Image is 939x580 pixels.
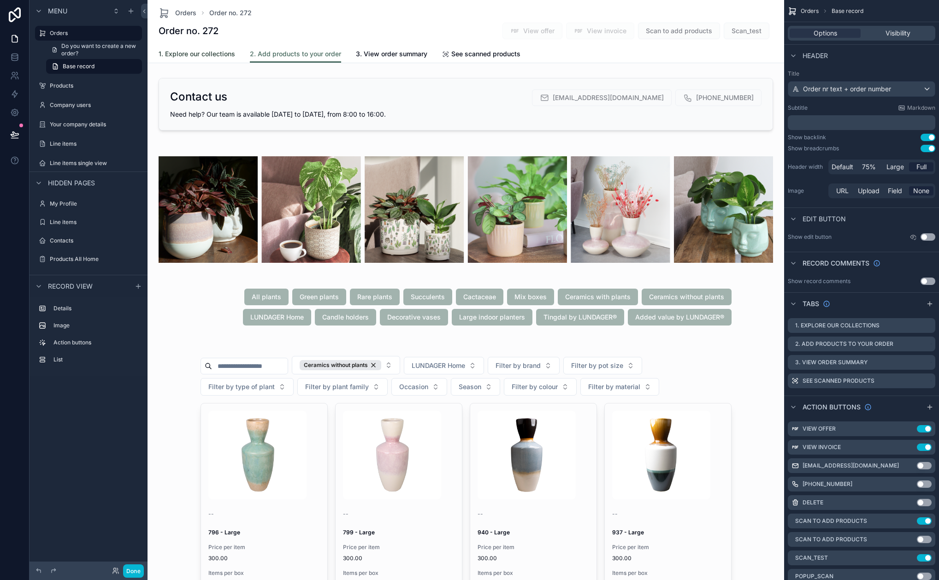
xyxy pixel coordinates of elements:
[35,98,142,112] a: Company users
[803,444,841,451] label: View invoice
[803,402,861,412] span: Action buttons
[53,339,138,346] label: Action buttons
[795,554,828,562] label: Scan_test
[35,136,142,151] a: Line items
[913,186,929,195] span: None
[916,162,927,172] span: Full
[50,160,140,167] label: Line items single view
[159,46,235,64] a: 1. Explore our collections
[30,297,148,376] div: scrollable content
[803,214,846,224] span: Edit button
[35,252,142,266] a: Products All Home
[35,78,142,93] a: Products
[803,51,828,60] span: Header
[886,162,904,172] span: Large
[803,377,874,385] label: See scanned products
[53,305,138,312] label: Details
[803,462,899,469] label: [EMAIL_ADDRESS][DOMAIN_NAME]
[50,200,140,207] label: My Profile
[356,49,427,59] span: 3. View order summary
[35,156,142,171] a: Line items single view
[788,115,935,130] div: scrollable content
[63,63,94,70] span: Base record
[836,186,849,195] span: URL
[814,29,837,38] span: Options
[886,29,910,38] span: Visibility
[795,359,868,366] label: 3. View order summary
[35,26,142,41] a: Orders
[795,322,880,329] label: 1. Explore our collections
[795,536,867,543] label: Scan to add products
[250,49,341,59] span: 2. Add products to your order
[788,134,826,141] div: Show backlink
[50,237,140,244] label: Contacts
[803,425,836,432] label: View offer
[46,59,142,74] a: Base record
[48,6,67,16] span: Menu
[858,186,880,195] span: Upload
[35,215,142,230] a: Line items
[53,322,138,329] label: Image
[907,104,935,112] span: Markdown
[803,299,819,308] span: Tabs
[801,7,819,15] span: Orders
[35,196,142,211] a: My Profile
[61,42,136,57] span: Do you want to create a new order?
[175,8,196,18] span: Orders
[788,187,825,195] label: Image
[46,42,142,57] a: Do you want to create a new order?
[803,499,823,506] label: Delete
[50,219,140,226] label: Line items
[53,356,138,363] label: List
[50,82,140,89] label: Products
[48,282,93,291] span: Record view
[50,30,136,37] label: Orders
[788,145,839,152] div: Show breadcrumbs
[250,46,341,63] a: 2. Add products to your order
[50,121,140,128] label: Your company details
[803,259,869,268] span: Record comments
[862,162,876,172] span: 75%
[50,140,140,148] label: Line items
[803,84,891,94] span: Order nr text + order number
[898,104,935,112] a: Markdown
[209,8,252,18] a: Order no. 272
[888,186,902,195] span: Field
[50,255,140,263] label: Products All Home
[788,70,935,77] label: Title
[48,178,95,188] span: Hidden pages
[788,104,808,112] label: Subtitle
[788,163,825,171] label: Header width
[451,49,520,59] span: See scanned products
[356,46,427,64] a: 3. View order summary
[50,101,140,109] label: Company users
[803,480,852,488] label: [PHONE_NUMBER]
[788,278,850,285] div: Show record comments
[442,46,520,64] a: See scanned products
[35,233,142,248] a: Contacts
[788,81,935,97] button: Order nr text + order number
[795,340,893,348] label: 2. Add products to your order
[123,564,144,578] button: Done
[159,7,196,18] a: Orders
[159,24,219,37] h1: Order no. 272
[159,49,235,59] span: 1. Explore our collections
[35,117,142,132] a: Your company details
[832,7,863,15] span: Base record
[788,233,832,241] label: Show edit button
[832,162,853,172] span: Default
[795,517,867,525] label: Scan to add products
